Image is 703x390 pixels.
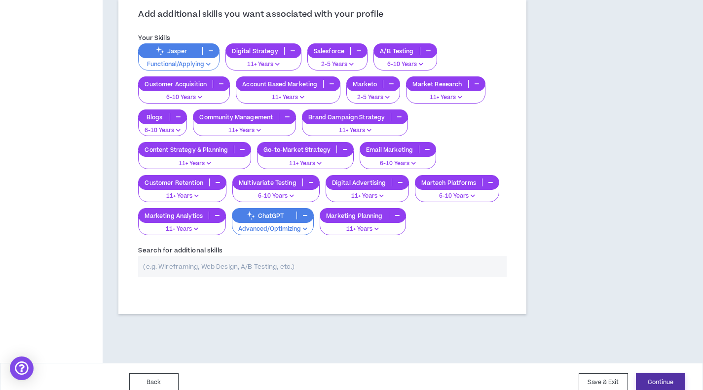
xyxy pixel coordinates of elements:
[421,192,492,201] p: 6-10 Years
[332,192,403,201] p: 11+ Years
[138,243,222,258] label: Search for additional skills
[353,93,394,102] p: 2-5 Years
[412,93,479,102] p: 11+ Years
[407,80,468,88] p: Market Research
[138,30,170,46] label: Your Skills
[346,85,400,104] button: 2-5 Years
[302,113,391,121] p: Brand Campaign Strategy
[10,356,34,380] div: Open Intercom Messenger
[138,256,507,277] input: (e.g. Wireframing, Web Design, A/B Testing, etc.)
[138,151,251,170] button: 11+ Years
[360,146,419,153] p: Email Marketing
[415,183,499,202] button: 6-10 Years
[139,212,209,219] p: Marketing Analytics
[307,52,368,71] button: 2-5 Years
[308,126,402,135] p: 11+ Years
[145,126,181,135] p: 6-10 Years
[139,113,170,121] p: Blogs
[232,60,295,69] p: 11+ Years
[139,47,202,55] p: Jasper
[406,85,485,104] button: 11+ Years
[138,216,226,235] button: 11+ Years
[138,118,187,137] button: 6-10 Years
[226,47,284,55] p: Digital Strategy
[145,60,213,69] p: Functional/Applying
[257,151,354,170] button: 11+ Years
[139,80,213,88] p: Customer Acquisition
[302,118,408,137] button: 11+ Years
[239,192,313,201] p: 6-10 Years
[366,159,430,168] p: 6-10 Years
[138,9,383,20] h3: Add additional skills you want associated with your profile
[139,146,234,153] p: Content Strategy & Planning
[233,179,302,186] p: Multivariate Testing
[232,216,314,235] button: Advanced/Optimizing
[199,126,290,135] p: 11+ Years
[145,192,220,201] p: 11+ Years
[320,216,406,235] button: 11+ Years
[145,225,220,234] p: 11+ Years
[145,93,223,102] p: 6-10 Years
[138,183,226,202] button: 11+ Years
[138,52,220,71] button: Functional/Applying
[380,60,431,69] p: 6-10 Years
[263,159,347,168] p: 11+ Years
[326,183,409,202] button: 11+ Years
[225,52,301,71] button: 11+ Years
[145,159,245,168] p: 11+ Years
[232,212,296,219] p: ChatGPT
[232,183,320,202] button: 6-10 Years
[138,85,230,104] button: 6-10 Years
[238,225,307,234] p: Advanced/Optimizing
[373,52,437,71] button: 6-10 Years
[193,118,296,137] button: 11+ Years
[242,93,334,102] p: 11+ Years
[347,80,383,88] p: Marketo
[236,80,323,88] p: Account Based Marketing
[308,47,350,55] p: Salesforce
[326,225,400,234] p: 11+ Years
[320,212,389,219] p: Marketing Planning
[236,85,340,104] button: 11+ Years
[193,113,279,121] p: Community Management
[415,179,481,186] p: Martech Platforms
[326,179,392,186] p: Digital Advertising
[314,60,361,69] p: 2-5 Years
[139,179,209,186] p: Customer Retention
[258,146,336,153] p: Go-to-Market Strategy
[360,151,436,170] button: 6-10 Years
[374,47,420,55] p: A/B Testing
